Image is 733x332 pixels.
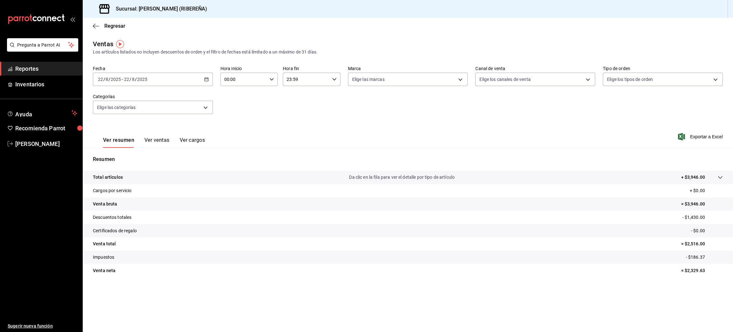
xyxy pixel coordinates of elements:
[122,77,123,82] span: -
[8,323,77,329] span: Sugerir nueva función
[135,77,137,82] span: /
[348,66,468,71] label: Marca
[15,124,77,133] span: Recomienda Parrot
[180,137,205,148] button: Ver cargos
[682,214,723,221] p: - $1,430.00
[137,77,148,82] input: ----
[116,40,124,48] img: Tooltip marker
[108,77,110,82] span: /
[124,77,129,82] input: --
[691,227,723,234] p: - $0.00
[220,66,278,71] label: Hora inicio
[681,201,723,207] p: = $3,946.00
[349,174,455,181] p: Da clic en la fila para ver el detalle por tipo de artículo
[93,39,113,49] div: Ventas
[679,133,723,141] button: Exportar a Excel
[93,174,123,181] p: Total artículos
[93,155,723,163] p: Resumen
[7,38,78,52] button: Pregunta a Parrot AI
[15,64,77,73] span: Reportes
[15,140,77,148] span: [PERSON_NAME]
[283,66,340,71] label: Hora fin
[93,187,132,194] p: Cargos por servicio
[352,76,385,83] span: Elige las marcas
[132,77,135,82] input: --
[93,227,137,234] p: Certificados de regalo
[681,174,705,181] p: + $3,946.00
[103,137,205,148] div: navigation tabs
[93,94,213,99] label: Categorías
[93,254,114,261] p: Impuestos
[110,77,121,82] input: ----
[93,267,115,274] p: Venta neta
[93,241,116,247] p: Venta total
[105,77,108,82] input: --
[103,77,105,82] span: /
[129,77,131,82] span: /
[103,137,134,148] button: Ver resumen
[93,201,117,207] p: Venta bruta
[93,214,131,221] p: Descuentos totales
[681,241,723,247] p: = $2,516.00
[93,23,125,29] button: Regresar
[98,77,103,82] input: --
[144,137,170,148] button: Ver ventas
[475,66,595,71] label: Canal de venta
[690,187,723,194] p: + $0.00
[70,17,75,22] button: open_drawer_menu
[686,254,723,261] p: - $186.37
[97,104,136,111] span: Elige las categorías
[93,66,213,71] label: Fecha
[15,109,69,117] span: Ayuda
[4,46,78,53] a: Pregunta a Parrot AI
[111,5,207,13] h3: Sucursal: [PERSON_NAME] (RIBEREÑA)
[17,42,68,48] span: Pregunta a Parrot AI
[15,80,77,89] span: Inventarios
[104,23,125,29] span: Regresar
[603,66,723,71] label: Tipo de orden
[93,49,723,55] div: Los artículos listados no incluyen descuentos de orden y el filtro de fechas está limitado a un m...
[607,76,653,83] span: Elige los tipos de orden
[681,267,723,274] p: = $2,329.63
[479,76,530,83] span: Elige los canales de venta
